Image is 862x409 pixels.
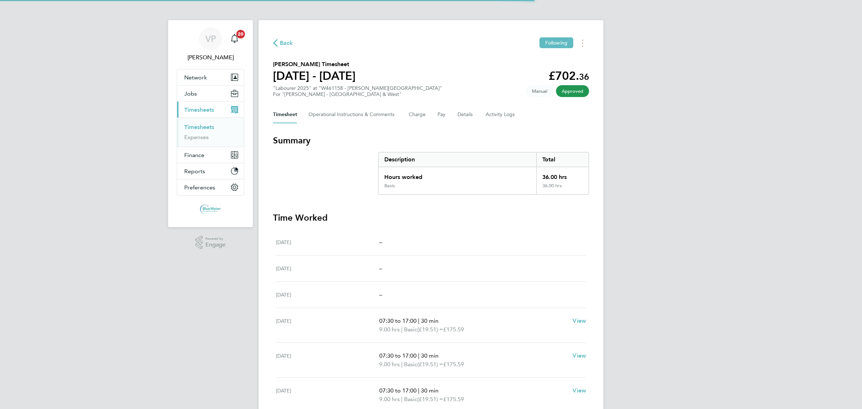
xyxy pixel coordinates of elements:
[379,326,400,333] span: 9.00 hrs
[184,106,214,113] span: Timesheets
[184,152,204,158] span: Finance
[379,167,536,183] div: Hours worked
[443,361,464,368] span: £175.59
[418,387,420,394] span: |
[184,134,209,141] a: Expenses
[378,152,589,195] div: Summary
[556,85,589,97] span: This timesheet has been approved.
[168,20,253,227] nav: Main navigation
[404,360,417,369] span: Basic
[573,351,586,360] a: View
[177,147,244,163] button: Finance
[417,361,443,368] span: (£19.51) =
[401,326,403,333] span: |
[409,106,426,123] button: Charge
[205,236,226,242] span: Powered by
[177,203,244,214] a: Go to home page
[276,351,379,369] div: [DATE]
[443,396,464,403] span: £175.59
[539,37,573,48] button: Following
[379,387,417,394] span: 07:30 to 17:00
[379,396,400,403] span: 9.00 hrs
[573,387,586,394] span: View
[200,203,221,214] img: bluewaterwales-logo-retina.png
[273,91,442,97] div: For "[PERSON_NAME] - [GEOGRAPHIC_DATA] & West"
[573,317,586,324] span: View
[379,152,536,167] div: Description
[579,72,589,82] span: 36
[379,265,382,272] span: –
[421,387,439,394] span: 30 min
[177,86,244,101] button: Jobs
[276,238,379,247] div: [DATE]
[177,69,244,85] button: Network
[379,239,382,245] span: –
[177,118,244,147] div: Timesheets
[421,352,439,359] span: 30 min
[276,290,379,299] div: [DATE]
[273,212,589,224] h3: Time Worked
[184,168,205,175] span: Reports
[177,163,244,179] button: Reports
[379,361,400,368] span: 9.00 hrs
[236,30,245,38] span: 20
[379,317,417,324] span: 07:30 to 17:00
[227,27,242,50] a: 20
[177,27,244,62] a: VP[PERSON_NAME]
[526,85,553,97] span: This timesheet was manually created.
[404,325,417,334] span: Basic
[536,183,589,194] div: 36.00 hrs
[273,38,293,47] button: Back
[276,386,379,404] div: [DATE]
[573,352,586,359] span: View
[573,317,586,325] a: View
[401,396,403,403] span: |
[401,361,403,368] span: |
[280,39,293,47] span: Back
[576,37,589,49] button: Timesheets Menu
[573,386,586,395] a: View
[309,106,397,123] button: Operational Instructions & Comments
[545,40,567,46] span: Following
[205,34,216,43] span: VP
[184,74,207,81] span: Network
[184,184,215,191] span: Preferences
[177,53,244,62] span: Victoria Price
[273,69,356,83] h1: [DATE] - [DATE]
[273,106,297,123] button: Timesheet
[177,179,244,195] button: Preferences
[195,236,226,249] a: Powered byEngage
[536,167,589,183] div: 36.00 hrs
[443,326,464,333] span: £175.59
[276,317,379,334] div: [DATE]
[417,326,443,333] span: (£19.51) =
[548,69,589,83] app-decimal: £702.
[536,152,589,167] div: Total
[273,85,442,97] div: "Labourer 2025" at "W461158 - [PERSON_NAME][GEOGRAPHIC_DATA]"
[437,106,446,123] button: Pay
[404,395,417,404] span: Basic
[184,124,214,130] a: Timesheets
[276,264,379,273] div: [DATE]
[418,352,420,359] span: |
[421,317,439,324] span: 30 min
[384,183,395,189] div: Basic
[273,60,356,69] h2: [PERSON_NAME] Timesheet
[273,135,589,146] h3: Summary
[417,396,443,403] span: (£19.51) =
[486,106,516,123] button: Activity Logs
[458,106,474,123] button: Details
[205,242,226,248] span: Engage
[379,291,382,298] span: –
[418,317,420,324] span: |
[177,102,244,118] button: Timesheets
[379,352,417,359] span: 07:30 to 17:00
[184,90,197,97] span: Jobs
